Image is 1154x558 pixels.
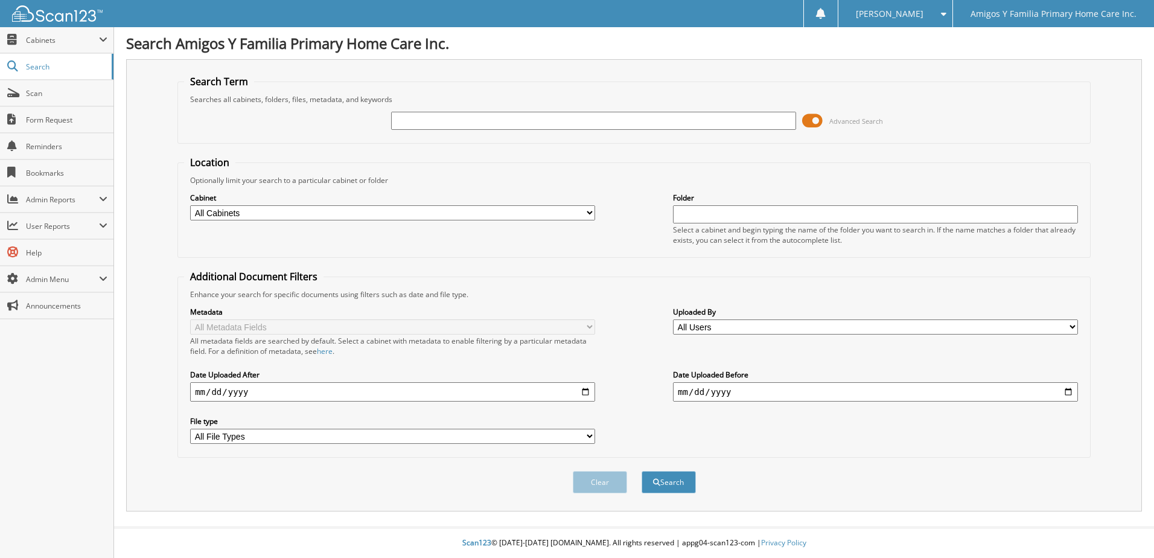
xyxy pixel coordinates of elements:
[184,289,1084,300] div: Enhance your search for specific documents using filters such as date and file type.
[1094,500,1154,558] iframe: Chat Widget
[190,416,595,426] label: File type
[856,10,923,18] span: [PERSON_NAME]
[642,471,696,493] button: Search
[317,346,333,356] a: here
[26,221,99,231] span: User Reports
[829,117,883,126] span: Advanced Search
[26,35,99,45] span: Cabinets
[673,370,1078,380] label: Date Uploaded Before
[184,75,254,88] legend: Search Term
[190,336,595,356] div: All metadata fields are searched by default. Select a cabinet with metadata to enable filtering b...
[190,307,595,317] label: Metadata
[673,193,1078,203] label: Folder
[26,248,107,258] span: Help
[184,175,1084,185] div: Optionally limit your search to a particular cabinet or folder
[26,141,107,152] span: Reminders
[26,115,107,125] span: Form Request
[26,301,107,311] span: Announcements
[184,94,1084,104] div: Searches all cabinets, folders, files, metadata, and keywords
[673,307,1078,317] label: Uploaded By
[114,528,1154,558] div: © [DATE]-[DATE] [DOMAIN_NAME]. All rights reserved | appg04-scan123-com |
[190,382,595,402] input: start
[126,33,1142,53] h1: Search Amigos Y Familia Primary Home Care Inc.
[971,10,1136,18] span: Amigos Y Familia Primary Home Care Inc.
[673,382,1078,402] input: end
[190,193,595,203] label: Cabinet
[26,88,107,98] span: Scan
[673,225,1078,245] div: Select a cabinet and begin typing the name of the folder you want to search in. If the name match...
[184,156,235,169] legend: Location
[761,537,806,548] a: Privacy Policy
[462,537,491,548] span: Scan123
[573,471,627,493] button: Clear
[184,270,324,283] legend: Additional Document Filters
[12,5,103,22] img: scan123-logo-white.svg
[26,62,106,72] span: Search
[26,168,107,178] span: Bookmarks
[26,274,99,284] span: Admin Menu
[190,370,595,380] label: Date Uploaded After
[26,194,99,205] span: Admin Reports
